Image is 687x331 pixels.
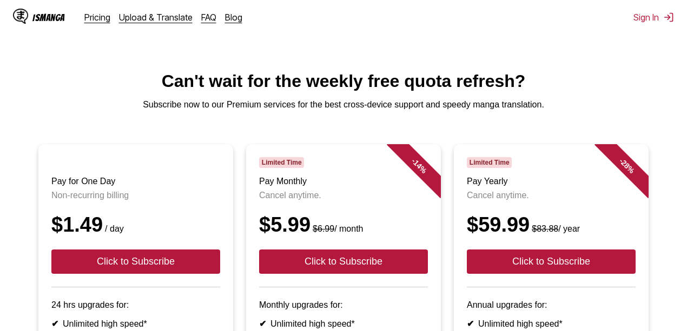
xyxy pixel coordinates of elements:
[467,249,636,274] button: Click to Subscribe
[259,177,428,186] h3: Pay Monthly
[51,249,220,274] button: Click to Subscribe
[467,177,636,186] h3: Pay Yearly
[467,191,636,200] p: Cancel anytime.
[467,319,474,328] b: ✔
[530,224,580,233] small: / year
[84,12,110,23] a: Pricing
[259,157,304,168] span: Limited Time
[9,71,678,91] h1: Can't wait for the weekly free quota refresh?
[313,224,334,233] s: $6.99
[259,249,428,274] button: Click to Subscribe
[663,12,674,23] img: Sign out
[51,300,220,310] p: 24 hrs upgrades for:
[201,12,216,23] a: FAQ
[259,191,428,200] p: Cancel anytime.
[103,224,124,233] small: / day
[9,100,678,110] p: Subscribe now to our Premium services for the best cross-device support and speedy manga translat...
[119,12,193,23] a: Upload & Translate
[51,213,220,237] div: $1.49
[259,319,428,329] li: Unlimited high speed*
[467,213,636,237] div: $59.99
[259,319,266,328] b: ✔
[311,224,363,233] small: / month
[13,9,84,26] a: IsManga LogoIsManga
[467,157,512,168] span: Limited Time
[594,133,659,198] div: - 28 %
[467,319,636,329] li: Unlimited high speed*
[13,9,28,24] img: IsManga Logo
[532,224,558,233] s: $83.88
[633,12,674,23] button: Sign In
[387,133,452,198] div: - 14 %
[51,319,58,328] b: ✔
[259,213,428,237] div: $5.99
[259,300,428,310] p: Monthly upgrades for:
[32,12,65,23] div: IsManga
[51,177,220,186] h3: Pay for One Day
[51,319,220,329] li: Unlimited high speed*
[51,191,220,200] p: Non-recurring billing
[467,300,636,310] p: Annual upgrades for:
[225,12,242,23] a: Blog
